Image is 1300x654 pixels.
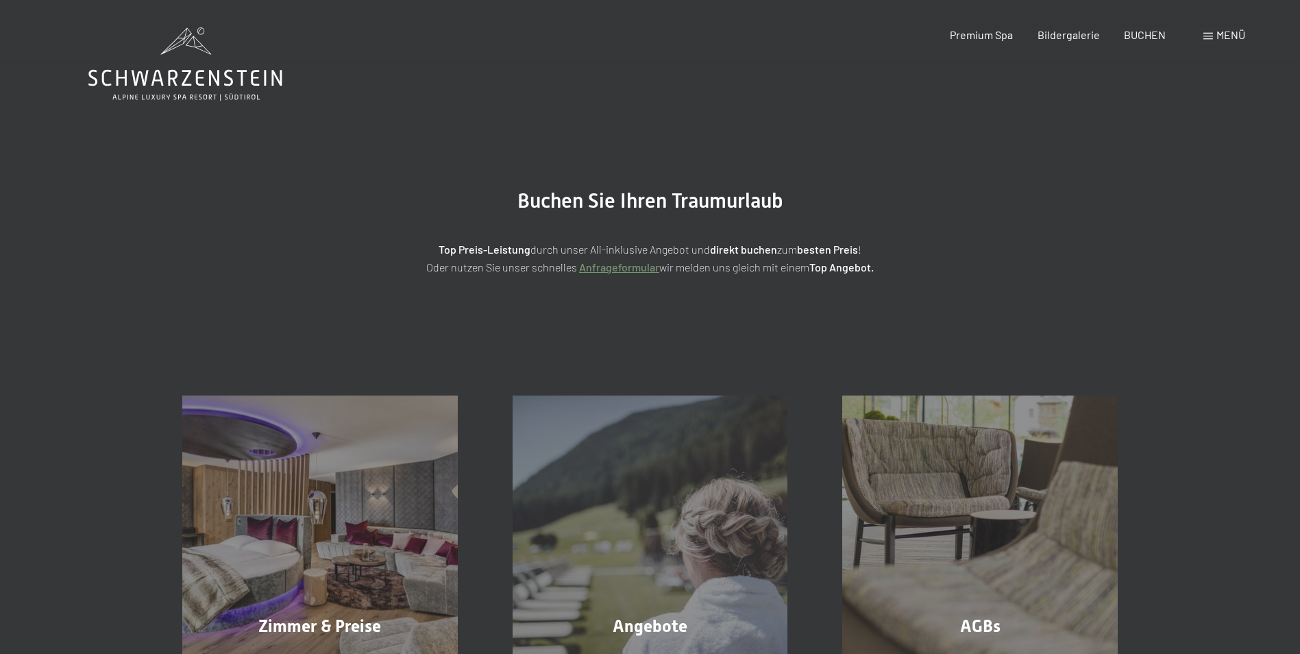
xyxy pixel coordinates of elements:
span: AGBs [960,616,1001,636]
a: Anfrageformular [579,261,659,274]
strong: direkt buchen [710,243,777,256]
a: Bildergalerie [1038,28,1100,41]
strong: Top Preis-Leistung [439,243,530,256]
span: Buchen Sie Ihren Traumurlaub [517,189,783,213]
strong: Top Angebot. [809,261,874,274]
a: BUCHEN [1124,28,1166,41]
span: Menü [1216,28,1245,41]
p: durch unser All-inklusive Angebot und zum ! Oder nutzen Sie unser schnelles wir melden uns gleich... [308,241,993,276]
span: Angebote [613,616,687,636]
a: Premium Spa [950,28,1013,41]
strong: besten Preis [797,243,858,256]
span: Zimmer & Preise [258,616,381,636]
